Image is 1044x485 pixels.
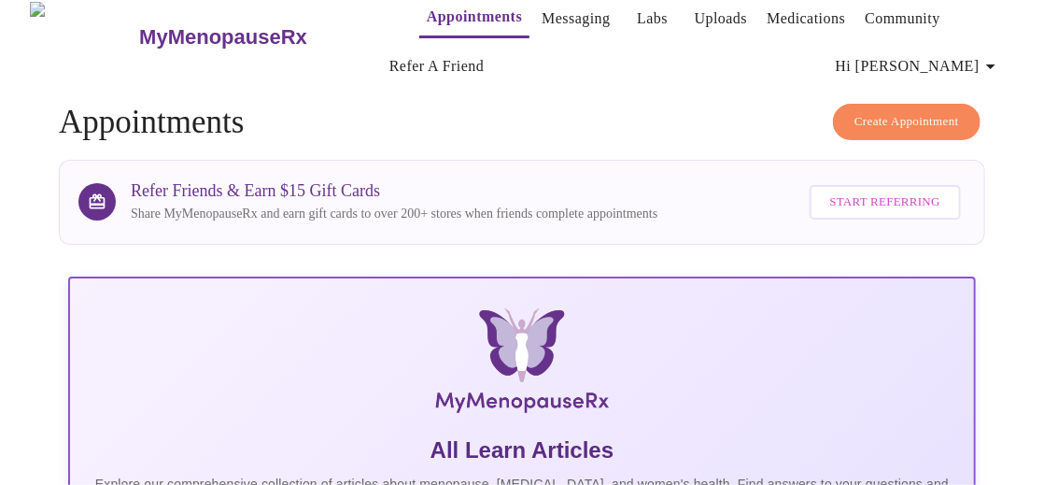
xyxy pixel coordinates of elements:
[637,6,668,32] a: Labs
[131,205,657,223] p: Share MyMenopauseRx and earn gift cards to over 200+ stores when friends complete appointments
[810,185,961,220] button: Start Referring
[427,4,522,30] a: Appointments
[865,6,940,32] a: Community
[59,104,985,141] h4: Appointments
[836,53,1002,79] span: Hi [PERSON_NAME]
[139,25,307,50] h3: MyMenopauseRx
[221,308,823,421] img: MyMenopauseRx Logo
[137,5,382,70] a: MyMenopauseRx
[767,6,845,32] a: Medications
[382,48,492,85] button: Refer a Friend
[30,2,137,72] img: MyMenopauseRx Logo
[833,104,981,140] button: Create Appointment
[131,181,657,201] h3: Refer Friends & Earn $15 Gift Cards
[695,6,748,32] a: Uploads
[830,192,940,213] span: Start Referring
[542,6,610,32] a: Messaging
[805,176,966,229] a: Start Referring
[828,48,1009,85] button: Hi [PERSON_NAME]
[85,435,959,465] h5: All Learn Articles
[389,53,485,79] a: Refer a Friend
[854,111,959,133] span: Create Appointment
